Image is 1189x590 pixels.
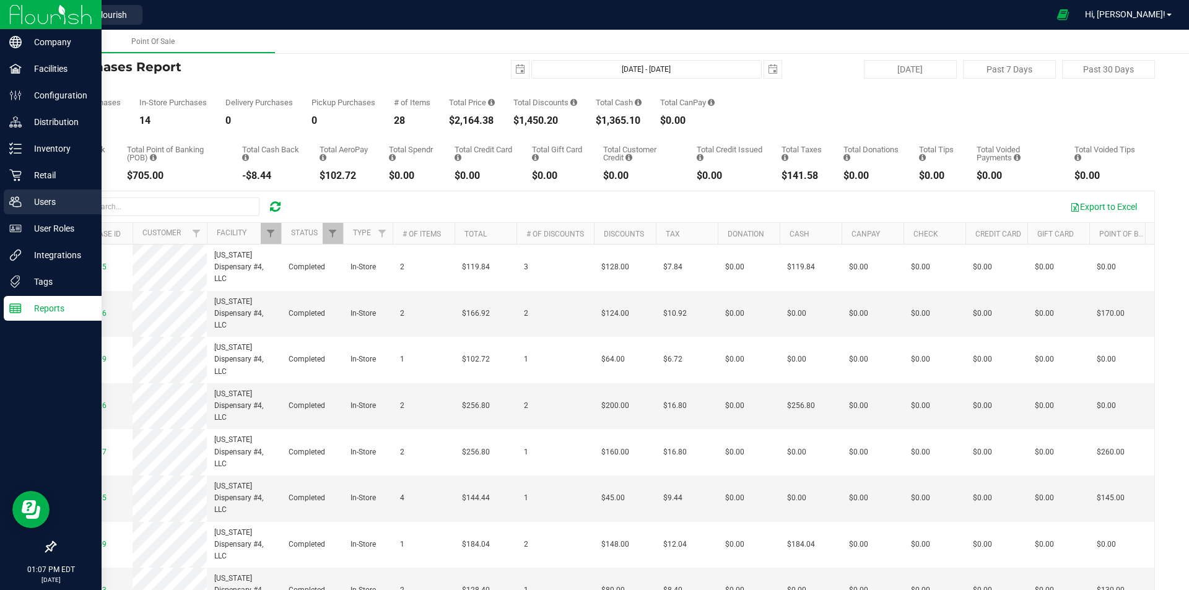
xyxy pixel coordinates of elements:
a: # of Items [403,230,441,238]
span: select [764,61,782,78]
span: $0.00 [725,308,744,319]
inline-svg: Configuration [9,89,22,102]
span: $0.00 [725,446,744,458]
div: Total Gift Card [532,145,585,162]
div: 0 [311,116,375,126]
span: $0.00 [973,261,992,273]
span: $0.00 [911,539,930,550]
span: 3 [524,261,528,273]
inline-svg: Distribution [9,116,22,128]
span: $0.00 [911,446,930,458]
span: $0.00 [849,539,868,550]
span: $184.04 [787,539,815,550]
div: $0.00 [1074,171,1136,181]
inline-svg: Inventory [9,142,22,155]
i: Sum of the total prices of all purchases in the date range. [488,98,495,106]
i: Sum of the successful, non-voided CanPay payment transactions for all purchases in the date range. [708,98,715,106]
span: $0.00 [725,354,744,365]
div: 14 [139,116,207,126]
span: 1 [524,446,528,458]
span: 2 [400,446,404,458]
span: $0.00 [973,492,992,504]
span: $119.84 [787,261,815,273]
span: In-Store [351,446,376,458]
span: In-Store [351,308,376,319]
span: In-Store [351,354,376,365]
span: $0.00 [1035,400,1054,412]
span: $148.00 [601,539,629,550]
iframe: Resource center [12,491,50,528]
span: $64.00 [601,354,625,365]
div: 0 [225,116,293,126]
p: Inventory [22,141,96,156]
span: Completed [289,354,325,365]
inline-svg: User Roles [9,222,22,235]
span: Completed [289,446,325,458]
i: Sum of the successful, non-voided payments using account credit for all purchases in the date range. [625,154,632,162]
inline-svg: Integrations [9,249,22,261]
span: Completed [289,308,325,319]
a: Filter [372,223,393,244]
i: Sum of all tips added to successful, non-voided payments for all purchases in the date range. [919,154,926,162]
i: Sum of all voided payment transaction amounts, excluding tips and transaction fees, for all purch... [1014,154,1021,162]
button: Export to Excel [1062,196,1145,217]
a: CanPay [851,230,880,238]
div: Total Voided Tips [1074,145,1136,162]
div: Total Donations [843,145,900,162]
p: Users [22,194,96,209]
a: Total [464,230,487,238]
span: $256.80 [462,400,490,412]
div: $102.72 [320,171,370,181]
span: select [512,61,529,78]
p: Company [22,35,96,50]
i: Sum of the discount values applied to the all purchases in the date range. [570,98,577,106]
i: Sum of the successful, non-voided point-of-banking payment transactions, both via payment termina... [150,154,157,162]
span: $0.00 [1035,492,1054,504]
a: Gift Card [1037,230,1074,238]
a: Filter [186,223,207,244]
i: Sum of all round-up-to-next-dollar total price adjustments for all purchases in the date range. [843,154,850,162]
i: Sum of the successful, non-voided cash payment transactions for all purchases in the date range. ... [635,98,642,106]
span: $0.00 [849,446,868,458]
span: $0.00 [911,308,930,319]
span: $0.00 [973,354,992,365]
span: $12.04 [663,539,687,550]
span: $0.00 [911,492,930,504]
button: Past 30 Days [1062,60,1155,79]
span: 2 [400,261,404,273]
span: $0.00 [911,400,930,412]
span: $0.00 [725,261,744,273]
span: $0.00 [725,400,744,412]
div: $0.00 [455,171,513,181]
div: $0.00 [532,171,585,181]
inline-svg: Reports [9,302,22,315]
inline-svg: Retail [9,169,22,181]
a: Check [913,230,938,238]
button: Past 7 Days [963,60,1056,79]
div: -$8.44 [242,171,301,181]
span: $0.00 [1035,354,1054,365]
span: $0.00 [973,308,992,319]
span: In-Store [351,492,376,504]
span: $0.00 [1097,400,1116,412]
a: Type [353,228,371,237]
p: Integrations [22,248,96,262]
a: Discounts [604,230,644,238]
div: Total Tips [919,145,957,162]
div: Total CanPay [660,98,715,106]
span: $0.00 [787,492,806,504]
div: $0.00 [603,171,678,181]
span: $16.80 [663,400,687,412]
a: Customer [142,228,181,237]
div: $0.00 [660,116,715,126]
span: $0.00 [787,308,806,319]
span: 1 [400,539,404,550]
span: $184.04 [462,539,490,550]
span: $16.80 [663,446,687,458]
a: Credit Card [975,230,1021,238]
span: $9.44 [663,492,682,504]
div: $1,365.10 [596,116,642,126]
div: Total Cash Back [242,145,301,162]
span: [US_STATE] Dispensary #4, LLC [214,296,274,332]
div: Total AeroPay [320,145,370,162]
